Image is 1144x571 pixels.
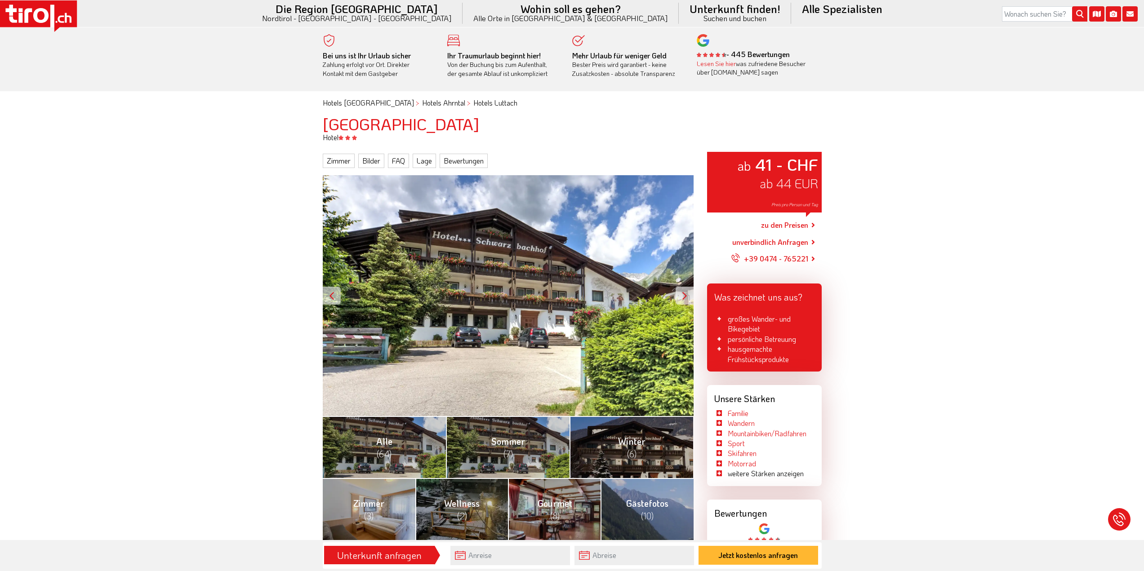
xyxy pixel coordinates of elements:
[377,448,392,460] span: (64)
[707,500,822,523] div: Bewertungen
[550,510,560,522] span: (8)
[760,175,818,191] span: ab 44 EUR
[707,283,822,307] div: Was zeichnet uns aus?
[641,510,654,522] span: (10)
[732,237,808,248] a: unverbindlich Anfragen
[697,49,790,59] b: - 445 Bewertungen
[413,154,436,168] a: Lage
[323,154,355,168] a: Zimmer
[473,14,668,22] small: Alle Orte in [GEOGRAPHIC_DATA] & [GEOGRAPHIC_DATA]
[699,546,818,565] button: Jetzt kostenlos anfragen
[690,14,780,22] small: Suchen und buchen
[572,51,684,78] div: Bester Preis wird garantiert - keine Zusatzkosten - absolute Transparenz
[627,448,637,460] span: (6)
[697,34,709,47] img: google
[440,154,488,168] a: Bewertungen
[508,478,601,540] a: Gourmet (8)
[327,548,432,563] div: Unterkunft anfragen
[761,214,808,237] a: zu den Preisen
[1002,6,1087,22] input: Wonach suchen Sie?
[262,14,452,22] small: Nordtirol - [GEOGRAPHIC_DATA] - [GEOGRAPHIC_DATA]
[323,478,415,540] a: Zimmer (3)
[323,416,446,478] a: Alle (64)
[358,154,384,168] a: Bilder
[728,408,748,418] a: Familie
[697,59,808,77] div: was zufriedene Besucher über [DOMAIN_NAME] sagen
[1089,6,1104,22] i: Karte öffnen
[707,385,822,408] div: Unsere Stärken
[422,98,465,107] a: Hotels Ahrntal
[714,344,815,364] li: hausgemachte Frühstücksprodukte
[570,416,693,478] a: Winter (6)
[697,59,736,68] a: Lesen Sie hier
[728,418,755,428] a: Wandern
[323,51,434,78] div: Zahlung erfolgt vor Ort. Direkter Kontakt mit dem Gastgeber
[538,497,572,522] span: Gourmet
[755,154,818,175] strong: 41 - CHF
[457,510,467,522] span: (2)
[618,435,645,460] span: Winter
[323,98,414,107] a: Hotels [GEOGRAPHIC_DATA]
[714,469,804,478] li: weitere Stärken anzeigen
[1122,6,1138,22] i: Kontakt
[574,546,694,565] input: Abreise
[503,448,513,460] span: (7)
[737,157,751,174] small: ab
[572,51,667,60] b: Mehr Urlaub für weniger Geld
[323,51,411,60] b: Bei uns ist Ihr Urlaub sicher
[759,523,770,534] img: google
[771,202,818,208] span: Preis pro Person und Tag
[1106,6,1121,22] i: Fotogalerie
[728,459,756,468] a: Motorrad
[364,510,374,522] span: (3)
[446,416,570,478] a: Sommer (7)
[728,429,806,438] a: Mountainbiken/Radfahren
[601,478,693,540] a: Gästefotos (10)
[714,314,815,334] li: großes Wander- und Bikegebiet
[323,115,822,133] h1: [GEOGRAPHIC_DATA]
[450,546,570,565] input: Anreise
[447,51,559,78] div: Von der Buchung bis zum Aufenthalt, der gesamte Ablauf ist unkompliziert
[491,435,525,460] span: Sommer
[728,448,757,458] a: Skifahren
[376,435,392,460] span: Alle
[714,334,815,344] li: persönliche Betreuung
[731,248,808,270] a: +39 0474 - 765221
[415,478,508,540] a: Wellness (2)
[388,154,409,168] a: FAQ
[444,497,480,522] span: Wellness
[447,51,541,60] b: Ihr Traumurlaub beginnt hier!
[473,98,517,107] a: Hotels Luttach
[626,497,668,522] span: Gästefotos
[728,438,745,448] a: Sport
[353,497,384,522] span: Zimmer
[316,133,828,142] div: Hotel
